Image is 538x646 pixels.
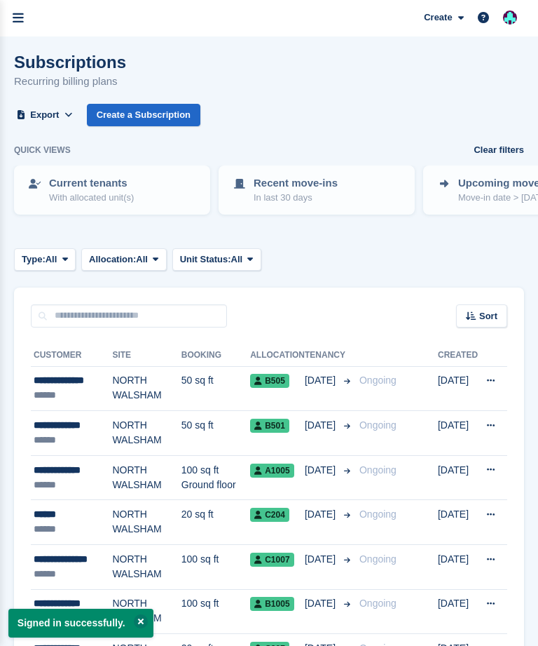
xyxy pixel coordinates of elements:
[359,419,396,431] span: Ongoing
[112,411,181,456] td: NORTH WALSHAM
[14,104,76,127] button: Export
[250,464,294,478] span: A1005
[22,253,46,267] span: Type:
[305,344,354,367] th: Tenancy
[136,253,148,267] span: All
[14,74,126,90] p: Recurring billing plans
[172,248,261,271] button: Unit Status: All
[250,419,289,433] span: B501
[15,167,209,213] a: Current tenants With allocated unit(s)
[231,253,243,267] span: All
[31,344,112,367] th: Customer
[112,545,181,590] td: NORTH WALSHAM
[181,411,250,456] td: 50 sq ft
[250,508,289,522] span: C204
[474,143,524,157] a: Clear filters
[359,509,396,520] span: Ongoing
[359,464,396,476] span: Ongoing
[181,455,250,500] td: 100 sq ft Ground floor
[49,191,134,205] p: With allocated unit(s)
[359,375,396,386] span: Ongoing
[112,589,181,634] td: NORTH WALSHAM
[250,553,294,567] span: C1007
[424,11,452,25] span: Create
[112,500,181,545] td: NORTH WALSHAM
[181,366,250,411] td: 50 sq ft
[89,253,136,267] span: Allocation:
[87,104,200,127] a: Create a Subscription
[14,144,71,156] h6: Quick views
[305,552,338,567] span: [DATE]
[305,507,338,522] span: [DATE]
[438,366,478,411] td: [DATE]
[14,248,76,271] button: Type: All
[112,344,181,367] th: Site
[438,500,478,545] td: [DATE]
[438,589,478,634] td: [DATE]
[112,366,181,411] td: NORTH WALSHAM
[250,374,289,388] span: B505
[254,191,338,205] p: In last 30 days
[46,253,57,267] span: All
[305,373,338,388] span: [DATE]
[181,344,250,367] th: Booking
[479,309,497,323] span: Sort
[438,411,478,456] td: [DATE]
[305,463,338,478] span: [DATE]
[112,455,181,500] td: NORTH WALSHAM
[503,11,517,25] img: Simon Gardner
[254,175,338,191] p: Recent move-ins
[181,589,250,634] td: 100 sq ft
[30,108,59,122] span: Export
[250,344,305,367] th: Allocation
[359,598,396,609] span: Ongoing
[220,167,413,213] a: Recent move-ins In last 30 days
[305,596,338,611] span: [DATE]
[81,248,167,271] button: Allocation: All
[49,175,134,191] p: Current tenants
[438,344,478,367] th: Created
[438,455,478,500] td: [DATE]
[181,500,250,545] td: 20 sq ft
[438,545,478,590] td: [DATE]
[8,609,153,638] p: Signed in successfully.
[305,418,338,433] span: [DATE]
[14,53,126,72] h1: Subscriptions
[181,545,250,590] td: 100 sq ft
[180,253,231,267] span: Unit Status:
[359,553,396,565] span: Ongoing
[250,597,294,611] span: B1005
